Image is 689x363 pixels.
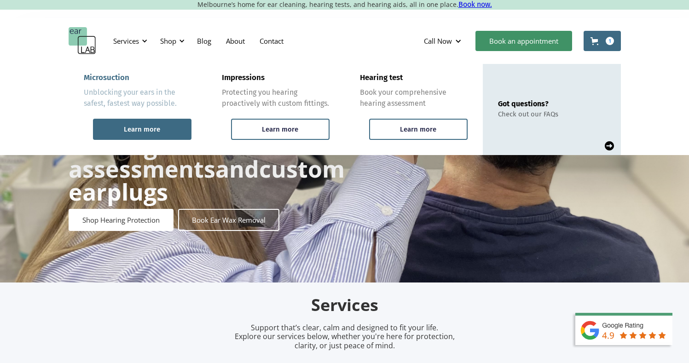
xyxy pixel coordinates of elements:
[108,27,150,55] div: Services
[84,73,129,82] div: Microsuction
[69,111,345,203] h1: and
[417,27,471,55] div: Call Now
[219,28,252,54] a: About
[584,31,621,51] a: Open cart containing 1 items
[222,73,265,82] div: Impressions
[252,28,291,54] a: Contact
[155,27,187,55] div: Shop
[69,64,207,155] a: MicrosuctionUnblocking your ears in the safest, fastest way possible.Learn more
[223,323,467,350] p: Support that’s clear, calm and designed to fit your life. Explore our services below, whether you...
[498,110,558,118] div: Check out our FAQs
[262,125,298,133] div: Learn more
[113,36,139,46] div: Services
[475,31,572,51] a: Book an appointment
[606,37,614,45] div: 1
[424,36,452,46] div: Call Now
[124,125,160,133] div: Learn more
[69,153,345,207] strong: custom earplugs
[69,209,174,231] a: Shop Hearing Protection
[498,99,558,108] div: Got questions?
[190,28,219,54] a: Blog
[207,64,345,155] a: ImpressionsProtecting you hearing proactively with custom fittings.Learn more
[128,294,561,316] h2: Services
[400,125,436,133] div: Learn more
[178,209,279,231] a: Book Ear Wax Removal
[345,64,483,155] a: Hearing testBook your comprehensive hearing assessmentLearn more
[160,36,176,46] div: Shop
[84,87,191,109] div: Unblocking your ears in the safest, fastest way possible.
[360,87,468,109] div: Book your comprehensive hearing assessment
[69,27,96,55] a: home
[222,87,330,109] div: Protecting you hearing proactively with custom fittings.
[483,64,621,155] a: Got questions?Check out our FAQs
[360,73,403,82] div: Hearing test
